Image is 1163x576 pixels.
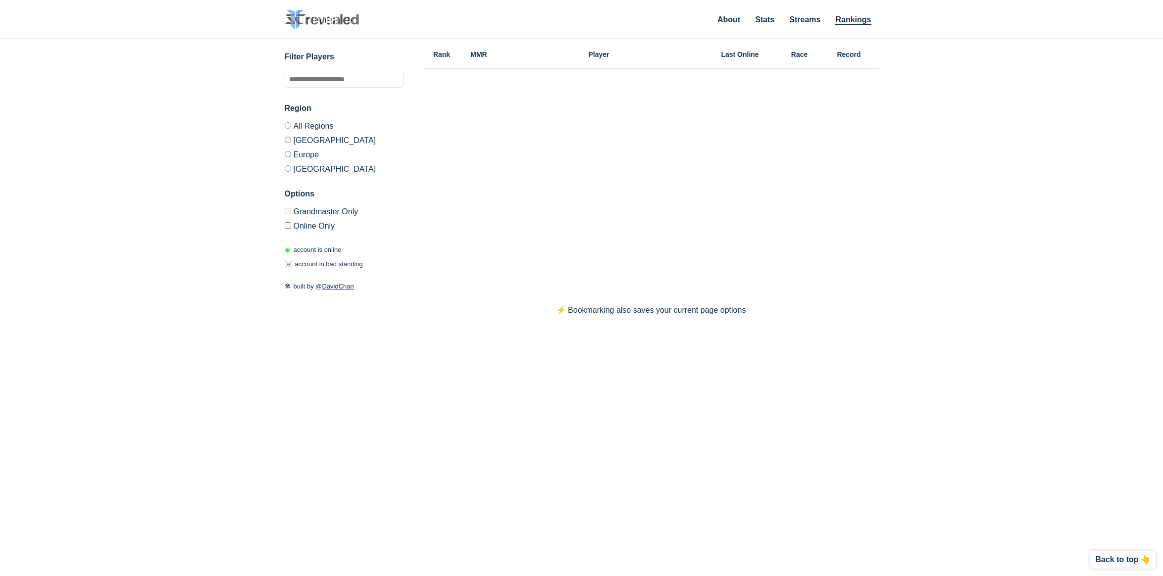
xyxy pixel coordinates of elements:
input: All Regions [285,122,291,129]
label: Only show accounts currently laddering [285,218,404,230]
h6: Rank [423,51,460,58]
h6: MMR [460,51,498,58]
h3: Region [285,102,404,114]
h6: Last Online [701,51,780,58]
label: Only Show accounts currently in Grandmaster [285,208,404,218]
span: 🛠 [285,283,291,290]
p: account is online [285,245,342,255]
a: Stats [755,15,774,24]
span: ◉ [285,246,290,253]
h3: Filter Players [285,51,404,63]
a: Streams [789,15,820,24]
label: All Regions [285,122,404,133]
span: ☠️ [285,260,293,268]
h6: Race [780,51,819,58]
h6: Player [498,51,701,58]
input: [GEOGRAPHIC_DATA] [285,137,291,143]
a: About [717,15,740,24]
a: DavidChan [322,283,354,290]
h6: Record [819,51,879,58]
h3: Options [285,188,404,200]
label: [GEOGRAPHIC_DATA] [285,161,404,173]
img: SC2 Revealed [285,10,359,29]
p: account in bad standing [285,259,363,269]
p: ⚡️ Bookmarking also saves your current page options [536,304,766,316]
p: built by @ [285,282,404,291]
label: Europe [285,147,404,161]
input: Online Only [285,222,291,229]
label: [GEOGRAPHIC_DATA] [285,133,404,147]
input: Europe [285,151,291,157]
input: [GEOGRAPHIC_DATA] [285,165,291,172]
a: Rankings [835,15,871,25]
p: Back to top 👆 [1095,556,1151,564]
input: Grandmaster Only [285,208,291,214]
